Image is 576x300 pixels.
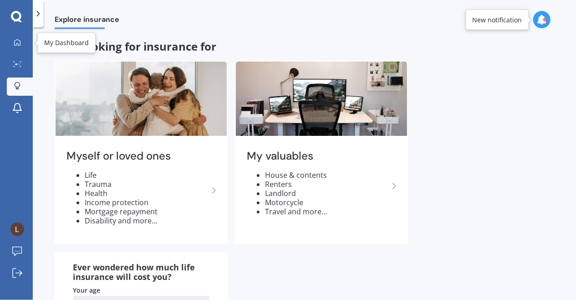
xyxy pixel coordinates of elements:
li: Landlord [265,189,389,198]
li: Motorcycle [265,198,389,207]
li: Trauma [85,180,209,189]
div: My Dashboard [44,38,89,47]
h2: My valuables [247,149,389,163]
li: Income protection [85,198,209,207]
img: ACg8ocJdUeLJ-Ff8px3EbFZTC7aT_eSr8wPnxJB22fA8YeKtKZaYQA=s96-c [10,222,24,236]
div: New notification [473,15,522,24]
li: Life [85,171,209,180]
img: Myself or loved ones [56,62,227,136]
li: Travel and more... [265,207,389,216]
li: House & contents [265,171,389,180]
li: Mortgage repayment [85,207,209,216]
div: Your age [73,286,209,295]
div: Ever wondered how much life insurance will cost you? [73,263,209,282]
li: Health [85,189,209,198]
img: My valuables [236,62,407,136]
li: Renters [265,180,389,189]
h2: Myself or loved ones [66,149,209,163]
span: I am looking for insurance for [55,39,216,54]
span: Explore insurance [55,15,119,27]
li: Disability and more... [85,216,209,225]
